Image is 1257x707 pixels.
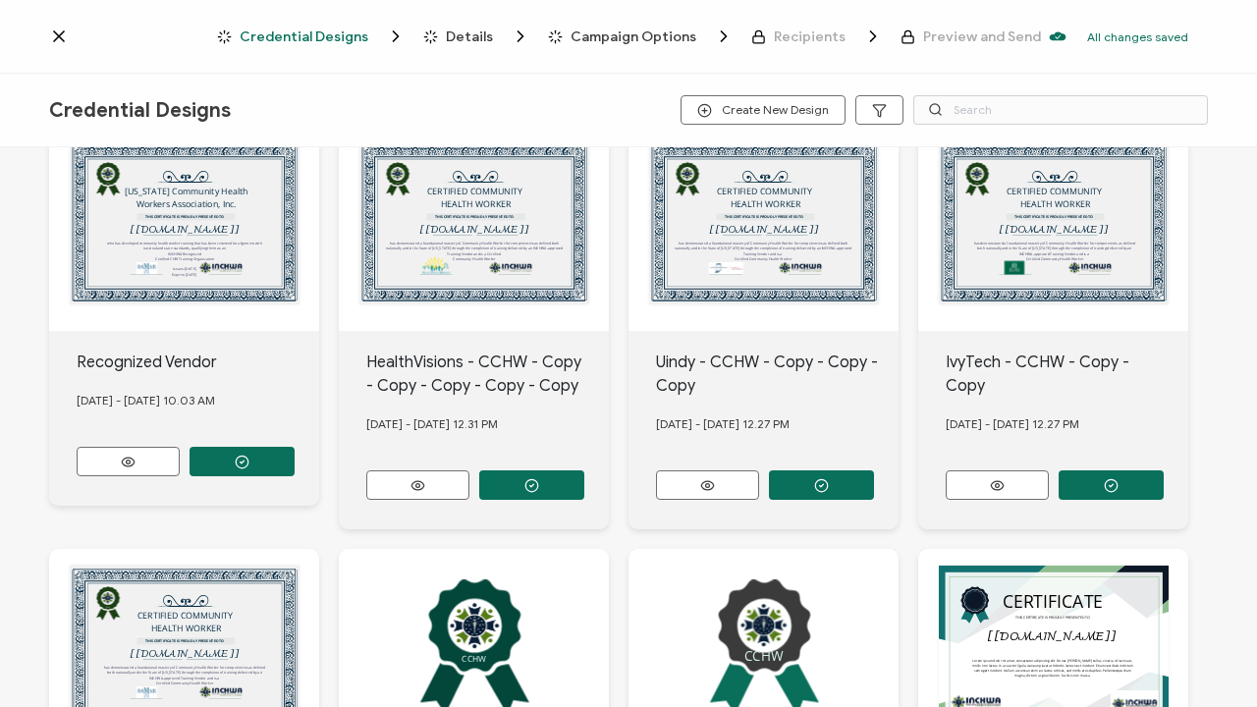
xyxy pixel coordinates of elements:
div: [DATE] - [DATE] 12.27 PM [946,398,1189,451]
span: Campaign Options [548,27,734,46]
div: [DATE] - [DATE] 12.27 PM [656,398,900,451]
div: [DATE] - [DATE] 12.31 PM [366,398,610,451]
div: IvyTech - CCHW - Copy - Copy [946,351,1189,398]
p: All changes saved [1087,29,1188,44]
div: [DATE] - [DATE] 10.03 AM [77,374,320,427]
span: Credential Designs [49,98,231,123]
span: Credential Designs [217,27,406,46]
span: Recipients [774,29,846,44]
span: Campaign Options [571,29,696,44]
div: Recognized Vendor [77,351,320,374]
span: Recipients [751,27,883,46]
div: Uindy - CCHW - Copy - Copy - Copy [656,351,900,398]
span: Details [446,29,493,44]
span: Details [423,27,530,46]
iframe: Chat Widget [920,485,1257,707]
span: Preview and Send [901,29,1041,44]
div: HealthVisions - CCHW - Copy - Copy - Copy - Copy - Copy [366,351,610,398]
button: Create New Design [681,95,846,125]
span: Credential Designs [240,29,368,44]
input: Search [913,95,1208,125]
div: Breadcrumb [217,27,1041,46]
span: Create New Design [697,103,829,118]
span: Preview and Send [923,29,1041,44]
